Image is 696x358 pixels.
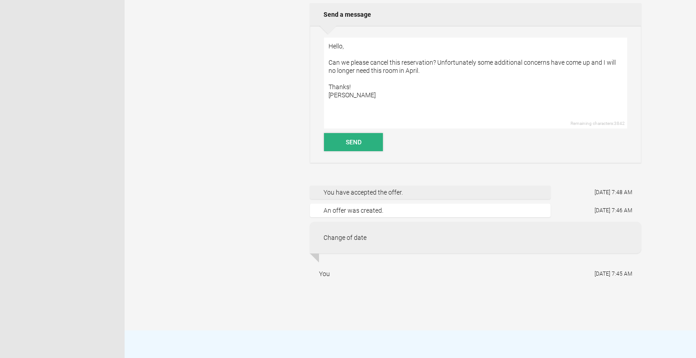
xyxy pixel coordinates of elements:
[594,189,632,196] flynt-date-display: [DATE] 7:48 AM
[594,207,632,214] flynt-date-display: [DATE] 7:46 AM
[310,204,551,217] div: An offer was created.
[310,3,641,26] h2: Send a message
[324,133,383,151] button: Send
[319,269,330,278] div: You
[310,186,551,199] div: You have accepted the offer.
[594,271,632,277] flynt-date-display: [DATE] 7:45 AM
[310,222,641,253] div: Change of date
